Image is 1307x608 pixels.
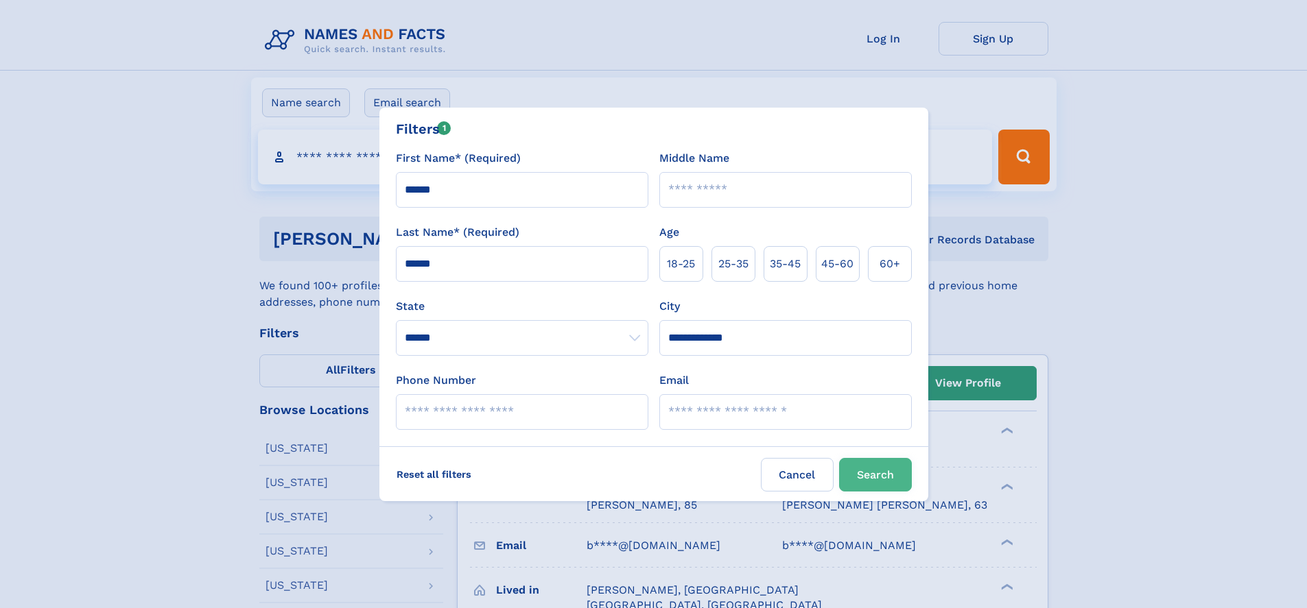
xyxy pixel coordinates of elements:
[396,224,519,241] label: Last Name* (Required)
[770,256,801,272] span: 35‑45
[718,256,749,272] span: 25‑35
[880,256,900,272] span: 60+
[659,298,680,315] label: City
[659,372,689,389] label: Email
[396,372,476,389] label: Phone Number
[396,119,451,139] div: Filters
[396,298,648,315] label: State
[839,458,912,491] button: Search
[396,150,521,167] label: First Name* (Required)
[667,256,695,272] span: 18‑25
[821,256,853,272] span: 45‑60
[659,150,729,167] label: Middle Name
[659,224,679,241] label: Age
[388,458,480,491] label: Reset all filters
[761,458,834,491] label: Cancel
